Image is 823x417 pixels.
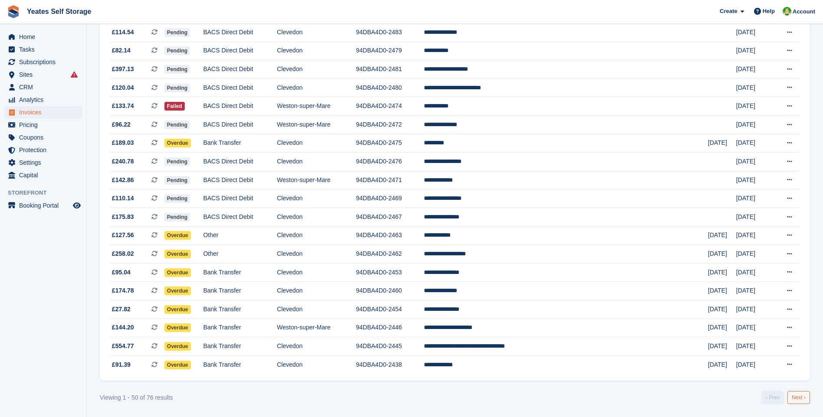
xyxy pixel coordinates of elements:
span: Pending [164,176,190,185]
td: Clevedon [277,189,356,208]
span: Invoices [19,106,71,118]
a: menu [4,131,82,143]
span: £133.74 [112,101,134,111]
a: menu [4,81,82,93]
td: 94DBA4D0-2481 [356,60,423,79]
td: Bank Transfer [203,134,277,153]
td: Clevedon [277,355,356,374]
span: Overdue [164,268,191,277]
span: Overdue [164,323,191,332]
td: Clevedon [277,337,356,356]
td: Weston-super-Mare [277,171,356,189]
td: BACS Direct Debit [203,189,277,208]
span: Failed [164,102,185,111]
span: £110.14 [112,194,134,203]
td: 94DBA4D0-2472 [356,116,423,134]
span: £91.39 [112,360,131,369]
td: [DATE] [736,208,773,227]
td: 94DBA4D0-2438 [356,355,423,374]
td: Bank Transfer [203,263,277,282]
td: 94DBA4D0-2463 [356,226,423,245]
td: [DATE] [708,134,736,153]
td: [DATE] [736,116,773,134]
span: £82.14 [112,46,131,55]
span: £127.56 [112,231,134,240]
td: 94DBA4D0-2483 [356,23,423,42]
span: Overdue [164,231,191,240]
td: [DATE] [736,355,773,374]
td: Weston-super-Mare [277,116,356,134]
td: BACS Direct Debit [203,116,277,134]
td: 94DBA4D0-2453 [356,263,423,282]
span: Pending [164,213,190,222]
td: BACS Direct Debit [203,153,277,171]
td: [DATE] [736,153,773,171]
span: Analytics [19,94,71,106]
a: Preview store [72,200,82,211]
span: £175.83 [112,212,134,222]
span: Pending [164,28,190,37]
td: BACS Direct Debit [203,60,277,79]
td: Clevedon [277,78,356,97]
td: BACS Direct Debit [203,208,277,227]
td: [DATE] [736,245,773,264]
td: Clevedon [277,134,356,153]
img: stora-icon-8386f47178a22dfd0bd8f6a31ec36ba5ce8667c1dd55bd0f319d3a0aa187defe.svg [7,5,20,18]
td: 94DBA4D0-2479 [356,42,423,60]
td: BACS Direct Debit [203,97,277,116]
a: menu [4,68,82,81]
td: Clevedon [277,60,356,79]
span: Home [19,31,71,43]
td: [DATE] [736,78,773,97]
td: [DATE] [736,171,773,189]
td: Bank Transfer [203,319,277,337]
span: £554.77 [112,342,134,351]
td: [DATE] [736,226,773,245]
td: Bank Transfer [203,337,277,356]
td: Clevedon [277,42,356,60]
span: £120.04 [112,83,134,92]
span: £189.03 [112,138,134,147]
span: £240.78 [112,157,134,166]
img: Angela Field [783,7,791,16]
span: Subscriptions [19,56,71,68]
td: [DATE] [708,300,736,319]
span: £397.13 [112,65,134,74]
td: Clevedon [277,208,356,227]
span: Overdue [164,305,191,314]
span: Create [720,7,737,16]
td: 94DBA4D0-2476 [356,153,423,171]
span: Account [793,7,815,16]
td: Other [203,226,277,245]
div: Viewing 1 - 50 of 76 results [100,393,173,402]
td: 94DBA4D0-2475 [356,134,423,153]
td: Bank Transfer [203,355,277,374]
span: £27.82 [112,305,131,314]
td: BACS Direct Debit [203,23,277,42]
td: Weston-super-Mare [277,319,356,337]
td: [DATE] [736,42,773,60]
span: Tasks [19,43,71,55]
td: [DATE] [708,263,736,282]
td: 94DBA4D0-2467 [356,208,423,227]
td: 94DBA4D0-2480 [356,78,423,97]
td: 94DBA4D0-2469 [356,189,423,208]
td: [DATE] [736,282,773,300]
span: CRM [19,81,71,93]
span: Pending [164,121,190,129]
a: menu [4,56,82,68]
i: Smart entry sync failures have occurred [71,71,78,78]
a: menu [4,169,82,181]
span: £144.20 [112,323,134,332]
a: menu [4,144,82,156]
a: menu [4,156,82,169]
td: BACS Direct Debit [203,42,277,60]
td: [DATE] [708,282,736,300]
td: Other [203,245,277,264]
td: Bank Transfer [203,300,277,319]
td: Clevedon [277,226,356,245]
span: Pending [164,194,190,203]
span: Overdue [164,139,191,147]
a: menu [4,119,82,131]
a: menu [4,106,82,118]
